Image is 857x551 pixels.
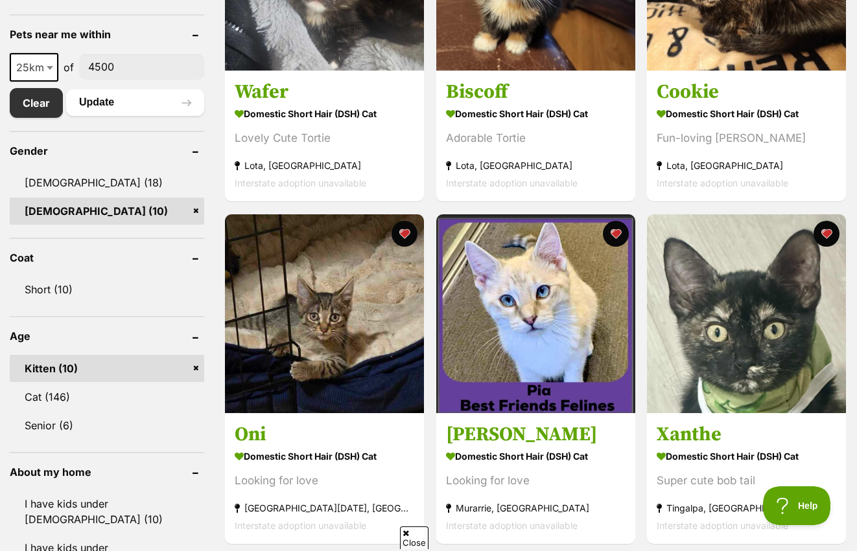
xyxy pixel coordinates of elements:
a: [DEMOGRAPHIC_DATA] (18) [10,169,204,196]
input: postcode [79,54,204,79]
header: About my home [10,466,204,478]
strong: Tingalpa, [GEOGRAPHIC_DATA] [657,499,836,517]
div: Looking for love [235,472,414,489]
button: favourite [602,221,628,247]
a: Biscoff Domestic Short Hair (DSH) Cat Adorable Tortie Lota, [GEOGRAPHIC_DATA] Interstate adoption... [436,71,635,202]
strong: Domestic Short Hair (DSH) Cat [657,104,836,123]
header: Age [10,330,204,342]
div: Super cute bob tail [657,472,836,489]
a: Oni Domestic Short Hair (DSH) Cat Looking for love [GEOGRAPHIC_DATA][DATE], [GEOGRAPHIC_DATA] Int... [225,412,424,544]
button: favourite [392,221,417,247]
img: Xanthe - Domestic Short Hair (DSH) Cat [647,214,846,413]
strong: Lota, [GEOGRAPHIC_DATA] [446,157,626,175]
span: Interstate adoption unavailable [446,520,578,531]
div: Looking for love [446,472,626,489]
a: [PERSON_NAME] Domestic Short Hair (DSH) Cat Looking for love Murarrie, [GEOGRAPHIC_DATA] Intersta... [436,412,635,544]
strong: Murarrie, [GEOGRAPHIC_DATA] [446,499,626,517]
strong: Domestic Short Hair (DSH) Cat [235,447,414,466]
div: Adorable Tortie [446,130,626,148]
strong: Domestic Short Hair (DSH) Cat [446,447,626,466]
iframe: Help Scout Beacon - Open [763,486,831,525]
h3: [PERSON_NAME] [446,422,626,447]
strong: Lota, [GEOGRAPHIC_DATA] [235,157,414,174]
header: Pets near me within [10,28,204,40]
a: Wafer Domestic Short Hair (DSH) Cat Lovely Cute Tortie Lota, [GEOGRAPHIC_DATA] Interstate adoptio... [225,70,424,201]
span: Interstate adoption unavailable [657,177,788,188]
h3: Wafer [235,80,414,104]
a: Short (10) [10,276,204,303]
h3: Xanthe [657,422,836,447]
span: Close [400,526,428,549]
a: [DEMOGRAPHIC_DATA] (10) [10,197,204,225]
span: Interstate adoption unavailable [446,178,578,189]
a: Clear [10,88,63,118]
strong: Domestic Short Hair (DSH) Cat [657,447,836,466]
a: I have kids under [DEMOGRAPHIC_DATA] (10) [10,490,204,533]
h3: Biscoff [446,80,626,105]
img: Pia - Domestic Short Hair (DSH) Cat [436,214,635,413]
img: Oni - Domestic Short Hair (DSH) Cat [225,214,424,413]
strong: Domestic Short Hair (DSH) Cat [446,105,626,124]
span: Interstate adoption unavailable [657,520,788,531]
strong: Lota, [GEOGRAPHIC_DATA] [657,157,836,174]
span: Interstate adoption unavailable [235,520,366,531]
button: favourite [814,221,839,247]
a: Cat (146) [10,383,204,410]
div: Lovely Cute Tortie [235,129,414,147]
h3: Oni [235,422,414,447]
strong: [GEOGRAPHIC_DATA][DATE], [GEOGRAPHIC_DATA] [235,499,414,517]
a: Kitten (10) [10,355,204,382]
span: 25km [10,53,58,82]
span: Interstate adoption unavailable [235,177,366,188]
a: Senior (6) [10,412,204,439]
h3: Cookie [657,80,836,104]
a: Xanthe Domestic Short Hair (DSH) Cat Super cute bob tail Tingalpa, [GEOGRAPHIC_DATA] Interstate a... [647,412,846,544]
button: Update [66,89,204,115]
strong: Domestic Short Hair (DSH) Cat [235,104,414,123]
header: Gender [10,145,204,157]
span: of [64,60,74,75]
header: Coat [10,252,204,264]
div: Fun-loving [PERSON_NAME] [657,129,836,147]
span: 25km [11,58,57,76]
a: Cookie Domestic Short Hair (DSH) Cat Fun-loving [PERSON_NAME] Lota, [GEOGRAPHIC_DATA] Interstate ... [647,70,846,201]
